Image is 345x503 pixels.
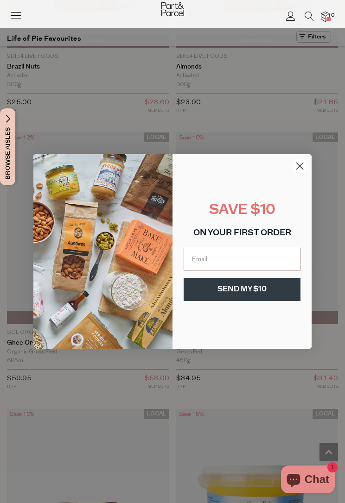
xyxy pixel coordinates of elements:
button: SEND MY $10 [184,278,300,301]
span: 0 [329,11,337,19]
img: Part&Parcel [161,2,184,16]
input: Email [184,248,300,271]
span: ON YOUR FIRST ORDER [193,229,291,238]
span: Browse Aisles [3,108,13,185]
inbox-online-store-chat: Shopify online store chat [278,465,338,496]
button: Close dialog [292,158,308,174]
a: 0 [321,12,330,21]
img: 8150f546-27cf-4737-854f-2b4f1cdd6266.png [33,154,172,349]
span: SAVE $10 [209,203,275,218]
